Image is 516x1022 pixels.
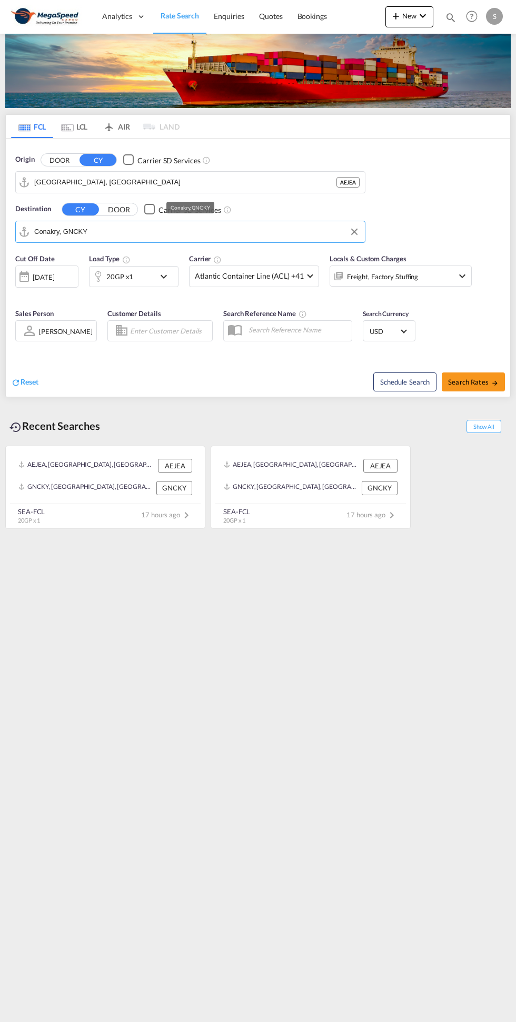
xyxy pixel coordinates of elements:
[373,372,436,391] button: Note: By default Schedule search will only considerorigin ports, destination ports and cut off da...
[189,254,222,263] span: Carrier
[62,203,99,215] button: CY
[223,309,307,318] span: Search Reference Name
[18,481,154,495] div: GNCKY, Conakry, Guinea, Western Africa, Africa
[15,309,54,318] span: Sales Person
[34,174,336,190] input: Search by Port
[456,270,469,282] md-icon: icon-chevron-down
[41,154,78,166] button: DOOR
[158,205,221,215] div: Carrier SD Services
[346,224,362,240] button: Clear Input
[385,6,433,27] button: icon-plus 400-fgNewicon-chevron-down
[346,510,398,519] span: 17 hours ago
[33,272,54,282] div: [DATE]
[442,372,505,391] button: Search Ratesicon-arrow-right
[18,517,40,524] span: 20GP x 1
[15,287,23,301] md-datepicker: Select
[157,270,175,283] md-icon: icon-chevron-down
[347,269,419,284] div: Freight Factory Stuffing
[370,327,399,336] span: USD
[89,254,131,263] span: Load Type
[467,420,501,433] span: Show All
[144,204,221,215] md-checkbox: Checkbox No Ink
[11,5,82,28] img: ad002ba0aea611eda5429768204679d3.JPG
[18,507,45,516] div: SEA-FCL
[445,12,457,23] md-icon: icon-magnify
[95,115,137,138] md-tab-item: AIR
[211,446,411,529] recent-search-card: AEJEA, [GEOGRAPHIC_DATA], [GEOGRAPHIC_DATA], [GEOGRAPHIC_DATA], [GEOGRAPHIC_DATA] AEJEAGNCKY, [GE...
[15,254,55,263] span: Cut Off Date
[80,154,116,166] button: CY
[16,221,365,242] md-input-container: Conakry, GNCKY
[259,12,282,21] span: Quotes
[15,266,78,288] div: [DATE]
[223,507,250,516] div: SEA-FCL
[102,11,132,22] span: Analytics
[89,266,178,287] div: 20GP x1icon-chevron-down
[363,459,398,473] div: AEJEA
[363,310,409,318] span: Search Currency
[21,377,38,386] span: Reset
[463,7,486,26] div: Help
[18,459,155,473] div: AEJEA, Jebel Ali, United Arab Emirates, Middle East, Middle East
[195,271,304,281] span: Atlantic Container Line (ACL) +41
[416,9,429,22] md-icon: icon-chevron-down
[38,323,94,339] md-select: Sales Person: Sumit Poojari
[362,481,398,495] div: GNCKY
[223,517,245,524] span: 20GP x 1
[123,154,200,165] md-checkbox: Checkbox No Ink
[299,310,307,318] md-icon: Your search will be saved by the below given name
[11,378,21,387] md-icon: icon-refresh
[161,11,199,20] span: Rate Search
[5,414,104,438] div: Recent Searches
[11,377,38,388] div: icon-refreshReset
[330,254,406,263] span: Locals & Custom Charges
[39,327,93,336] div: [PERSON_NAME]
[224,481,359,495] div: GNCKY, Conakry, Guinea, Western Africa, Africa
[141,510,193,519] span: 17 hours ago
[390,9,402,22] md-icon: icon-plus 400-fg
[137,155,200,166] div: Carrier SD Services
[330,266,472,287] div: Freight Factory Stuffingicon-chevron-down
[202,156,211,164] md-icon: Unchecked: Search for CY (Container Yard) services for all selected carriers.Checked : Search for...
[369,323,410,339] md-select: Select Currency: $ USDUnited States Dollar
[122,255,131,264] md-icon: icon-information-outline
[297,12,327,21] span: Bookings
[107,309,161,318] span: Customer Details
[463,7,481,25] span: Help
[180,509,193,522] md-icon: icon-chevron-right
[223,205,232,214] md-icon: Unchecked: Search for CY (Container Yard) services for all selected carriers.Checked : Search for...
[130,323,209,339] input: Enter Customer Details
[5,34,511,108] img: LCL+%26+FCL+BACKGROUND.png
[445,12,457,27] div: icon-magnify
[336,177,360,188] div: AEJEA
[156,481,192,495] div: GNCKY
[243,322,352,338] input: Search Reference Name
[16,172,365,193] md-input-container: Jebel Ali, AEJEA
[486,8,503,25] div: S
[5,446,205,529] recent-search-card: AEJEA, [GEOGRAPHIC_DATA], [GEOGRAPHIC_DATA], [GEOGRAPHIC_DATA], [GEOGRAPHIC_DATA] AEJEAGNCKY, [GE...
[213,255,222,264] md-icon: The selected Trucker/Carrierwill be displayed in the rate results If the rates are from another f...
[34,224,360,240] input: Search by Port
[448,378,499,386] span: Search Rates
[6,139,510,397] div: Origin DOOR CY Checkbox No InkUnchecked: Search for CY (Container Yard) services for all selected...
[224,459,361,473] div: AEJEA, Jebel Ali, United Arab Emirates, Middle East, Middle East
[106,269,133,284] div: 20GP x1
[171,202,210,213] div: Conakry, GNCKY
[101,203,137,215] button: DOOR
[158,459,192,473] div: AEJEA
[390,12,429,20] span: New
[11,115,180,138] md-pagination-wrapper: Use the left and right arrow keys to navigate between tabs
[103,121,115,129] md-icon: icon-airplane
[9,421,22,434] md-icon: icon-backup-restore
[491,379,499,387] md-icon: icon-arrow-right
[11,115,53,138] md-tab-item: FCL
[15,204,51,214] span: Destination
[15,154,34,165] span: Origin
[385,509,398,522] md-icon: icon-chevron-right
[214,12,244,21] span: Enquiries
[53,115,95,138] md-tab-item: LCL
